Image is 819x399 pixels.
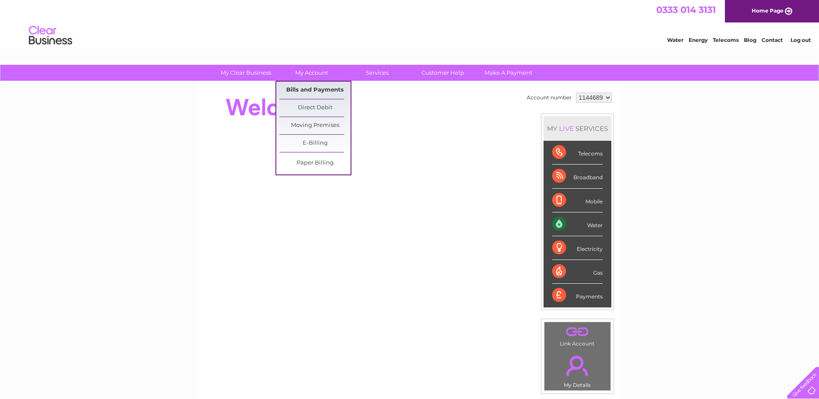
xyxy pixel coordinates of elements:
[210,65,281,81] a: My Clear Business
[279,117,351,134] a: Moving Premises
[791,37,811,43] a: Log out
[279,135,351,152] a: E-Billing
[544,322,611,349] td: Link Account
[552,165,603,188] div: Broadband
[342,65,413,81] a: Services
[762,37,783,43] a: Contact
[279,99,351,117] a: Direct Debit
[656,4,716,15] a: 0333 014 3131
[552,212,603,236] div: Water
[279,155,351,172] a: Paper Billing
[547,351,608,381] a: .
[557,124,576,133] div: LIVE
[667,37,683,43] a: Water
[525,90,574,105] td: Account number
[744,37,756,43] a: Blog
[552,260,603,284] div: Gas
[552,189,603,212] div: Mobile
[713,37,739,43] a: Telecoms
[206,5,614,42] div: Clear Business is a trading name of Verastar Limited (registered in [GEOGRAPHIC_DATA] No. 3667643...
[279,82,351,99] a: Bills and Payments
[407,65,478,81] a: Customer Help
[544,348,611,391] td: My Details
[473,65,544,81] a: Make A Payment
[552,284,603,307] div: Payments
[689,37,708,43] a: Energy
[276,65,347,81] a: My Account
[544,116,611,141] div: MY SERVICES
[552,236,603,260] div: Electricity
[552,141,603,165] div: Telecoms
[28,22,73,49] img: logo.png
[547,324,608,339] a: .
